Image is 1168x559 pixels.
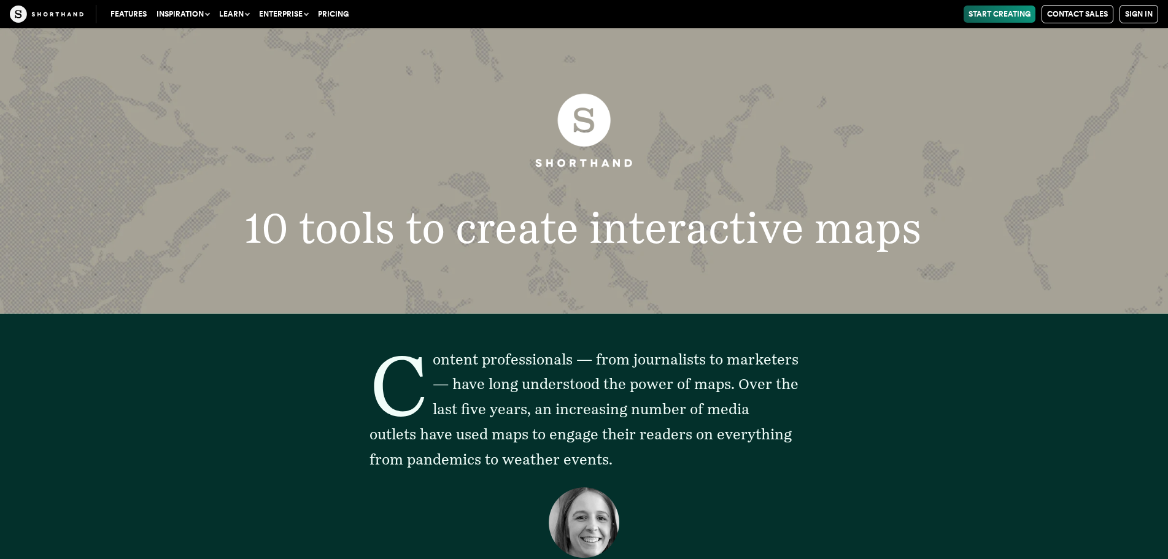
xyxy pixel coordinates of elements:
[214,6,254,23] button: Learn
[313,6,354,23] a: Pricing
[254,6,313,23] button: Enterprise
[369,350,799,468] span: Content professionals — from journalists to marketers — have long understood the power of maps. O...
[106,6,152,23] a: Features
[1120,5,1158,23] a: Sign in
[152,6,214,23] button: Inspiration
[185,207,983,250] h1: 10 tools to create interactive maps
[10,6,83,23] img: The Craft
[964,6,1035,23] a: Start Creating
[1042,5,1113,23] a: Contact Sales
